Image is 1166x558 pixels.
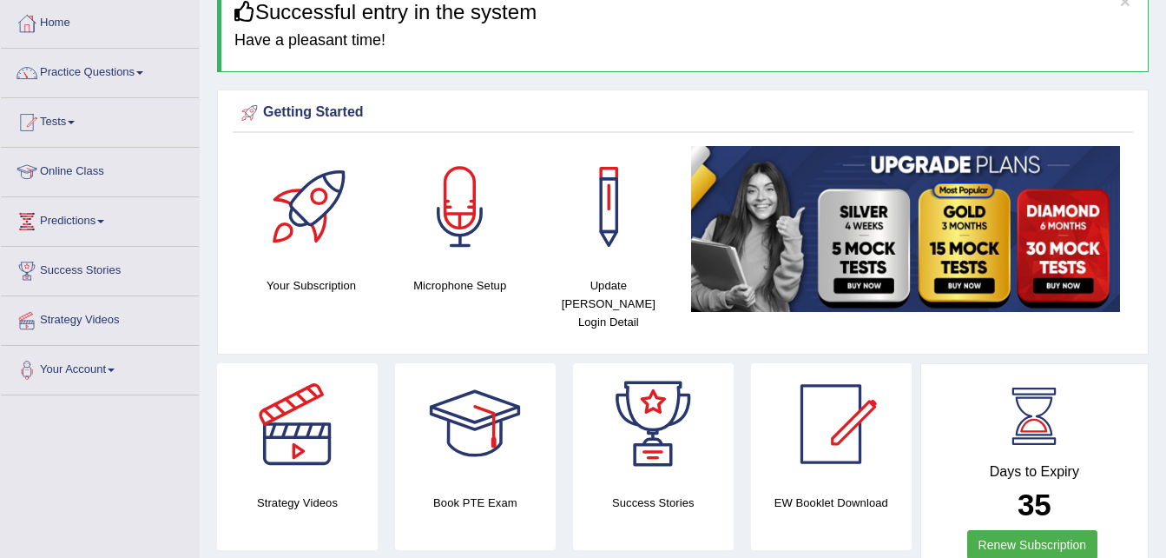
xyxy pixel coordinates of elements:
h4: Microphone Setup [394,276,525,295]
img: small5.jpg [691,146,1120,312]
h4: Update [PERSON_NAME] Login Detail [543,276,674,331]
h4: Book PTE Exam [395,494,556,512]
h4: Days to Expiry [940,464,1129,480]
a: Practice Questions [1,49,199,92]
h4: Have a pleasant time! [234,32,1135,50]
a: Tests [1,98,199,142]
h4: Strategy Videos [217,494,378,512]
a: Strategy Videos [1,296,199,340]
a: Online Class [1,148,199,191]
b: 35 [1018,488,1051,521]
div: Getting Started [237,100,1129,126]
a: Success Stories [1,247,199,290]
h4: Your Subscription [246,276,377,295]
h4: EW Booklet Download [751,494,912,512]
a: Predictions [1,197,199,241]
h3: Successful entry in the system [234,1,1135,23]
h4: Success Stories [573,494,734,512]
a: Your Account [1,346,199,389]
